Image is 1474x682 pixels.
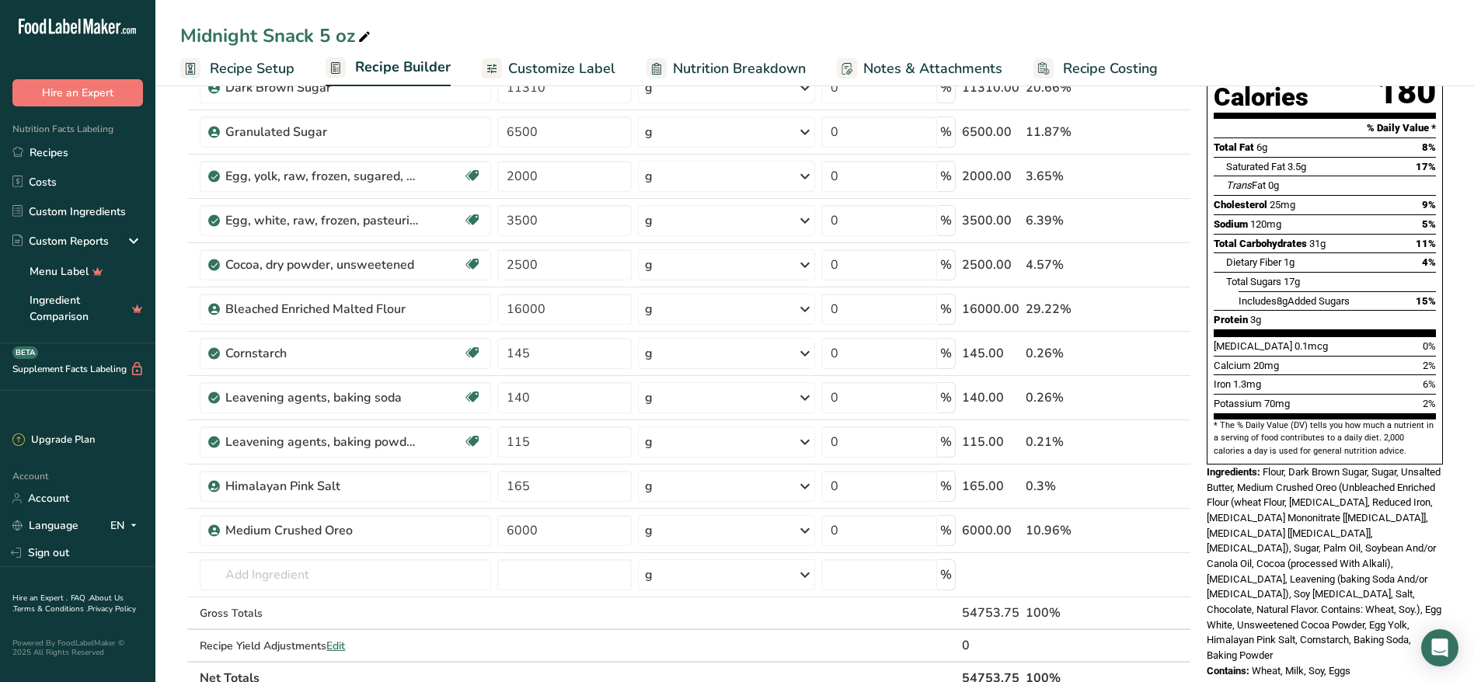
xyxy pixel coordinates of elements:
div: Gross Totals [200,605,490,621]
div: 2500.00 [962,256,1019,274]
span: 5% [1422,218,1436,230]
div: g [645,123,653,141]
span: Cholesterol [1214,199,1267,211]
div: Cocoa, dry powder, unsweetened [225,256,420,274]
span: 31g [1309,238,1326,249]
div: 0.26% [1026,344,1117,363]
input: Add Ingredient [200,559,490,590]
a: Language [12,512,78,539]
span: Total Fat [1214,141,1254,153]
a: Hire an Expert . [12,593,68,604]
span: Calcium [1214,360,1251,371]
button: Hire an Expert [12,79,143,106]
span: Notes & Attachments [863,58,1002,79]
span: 15% [1416,295,1436,307]
div: Powered By FoodLabelMaker © 2025 All Rights Reserved [12,639,143,657]
div: 54753.75 [962,604,1019,622]
span: Flour, Dark Brown Sugar, Sugar, Unsalted Butter, Medium Crushed Oreo (Unbleached Enriched Flour (... [1207,466,1441,661]
span: Sodium [1214,218,1248,230]
div: 100% [1026,604,1117,622]
span: 9% [1422,199,1436,211]
span: 3.5g [1288,161,1306,172]
div: 6500.00 [962,123,1019,141]
div: 6000.00 [962,521,1019,540]
span: Ingredients: [1207,466,1260,478]
span: 0g [1268,179,1279,191]
div: 6.39% [1026,211,1117,230]
div: Recipe Yield Adjustments [200,638,490,654]
span: Recipe Costing [1063,58,1158,79]
div: g [645,256,653,274]
div: Cornstarch [225,344,420,363]
span: Recipe Builder [355,57,451,78]
a: Terms & Conditions . [13,604,88,614]
span: Wheat, Milk, Soy, Eggs [1252,665,1350,677]
div: g [645,211,653,230]
span: 11% [1416,238,1436,249]
div: Granulated Sugar [225,123,420,141]
div: Open Intercom Messenger [1421,629,1458,666]
a: Recipe Setup [180,51,294,86]
div: g [645,433,653,451]
span: 6g [1256,141,1267,153]
span: 1.3mg [1233,378,1261,390]
div: BETA [12,346,38,359]
div: g [645,388,653,407]
div: 20.66% [1026,78,1117,97]
a: Recipe Builder [326,50,451,87]
div: Egg, white, raw, frozen, pasteurized [225,211,420,230]
div: 0.21% [1026,433,1117,451]
div: g [645,167,653,186]
span: Protein [1214,314,1248,325]
div: EN [110,517,143,535]
div: 11310.00 [962,78,1019,97]
span: Edit [326,639,345,653]
div: g [645,477,653,496]
span: 1g [1284,256,1295,268]
div: Medium Crushed Oreo [225,521,420,540]
span: Saturated Fat [1226,161,1285,172]
div: 2000.00 [962,167,1019,186]
div: Bleached Enriched Malted Flour [225,300,420,318]
span: Contains: [1207,665,1249,677]
span: Includes Added Sugars [1239,295,1350,307]
span: 2% [1423,360,1436,371]
div: 140.00 [962,388,1019,407]
a: Privacy Policy [88,604,136,614]
div: 11.87% [1026,123,1117,141]
div: 3.65% [1026,167,1117,186]
span: Total Carbohydrates [1214,238,1307,249]
span: 0.1mcg [1295,340,1328,352]
div: Upgrade Plan [12,433,95,448]
div: 4.57% [1026,256,1117,274]
span: 120mg [1250,218,1281,230]
span: 17% [1416,161,1436,172]
span: 2% [1423,398,1436,409]
a: Recipe Costing [1033,51,1158,86]
span: 70mg [1264,398,1290,409]
span: Recipe Setup [210,58,294,79]
span: 20mg [1253,360,1279,371]
a: Notes & Attachments [837,51,1002,86]
span: 25mg [1270,199,1295,211]
div: 165.00 [962,477,1019,496]
span: Nutrition Breakdown [673,58,806,79]
div: 16000.00 [962,300,1019,318]
div: 145.00 [962,344,1019,363]
span: 4% [1422,256,1436,268]
div: g [645,344,653,363]
div: Calories [1214,86,1347,109]
span: [MEDICAL_DATA] [1214,340,1292,352]
div: 0 [962,636,1019,655]
span: 6% [1423,378,1436,390]
div: Leavening agents, baking powder, double-acting, straight phosphate [225,433,420,451]
div: 180 [1378,71,1436,113]
div: Midnight Snack 5 oz [180,22,374,50]
span: Potassium [1214,398,1262,409]
div: g [645,565,653,584]
a: About Us . [12,593,124,614]
div: Dark Brown Sugar [225,78,420,97]
div: 0.26% [1026,388,1117,407]
div: Custom Reports [12,233,109,249]
i: Trans [1226,179,1252,191]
